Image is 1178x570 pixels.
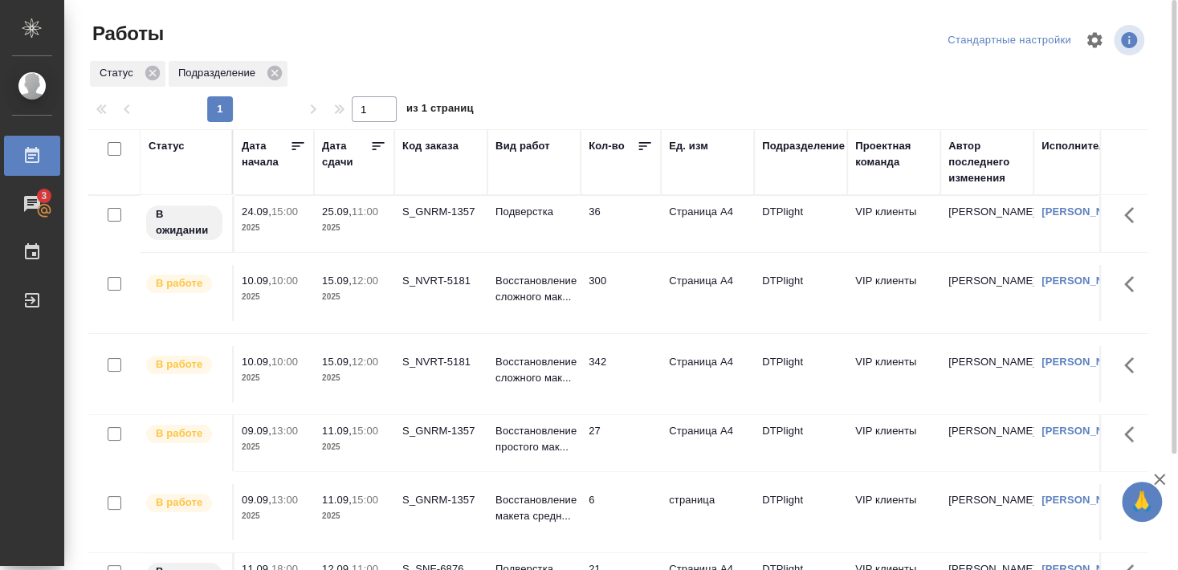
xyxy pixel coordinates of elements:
div: Проектная команда [855,138,932,170]
div: Исполнитель выполняет работу [145,273,224,295]
p: 15:00 [352,494,378,506]
div: Статус [149,138,185,154]
td: VIP клиенты [847,346,940,402]
div: Исполнитель выполняет работу [145,492,224,514]
p: 2025 [322,508,386,524]
p: Восстановление сложного мак... [495,354,573,386]
div: Код заказа [402,138,459,154]
p: В работе [156,275,202,291]
p: 11.09, [322,494,352,506]
a: 3 [4,184,60,224]
p: 10.09, [242,275,271,287]
p: 10:00 [271,275,298,287]
p: В работе [156,425,202,442]
p: В работе [156,495,202,511]
div: S_NVRT-5181 [402,273,479,289]
a: [PERSON_NAME] [1041,356,1131,368]
div: Автор последнего изменения [948,138,1025,186]
div: Подразделение [762,138,845,154]
td: 6 [581,484,661,540]
td: VIP клиенты [847,484,940,540]
td: Страница А4 [661,196,754,252]
a: [PERSON_NAME] [1041,275,1131,287]
a: [PERSON_NAME] [1041,494,1131,506]
td: DTPlight [754,415,847,471]
p: 09.09, [242,494,271,506]
div: Исполнитель назначен, приступать к работе пока рано [145,204,224,242]
p: 2025 [242,220,306,236]
p: 2025 [322,370,386,386]
td: DTPlight [754,196,847,252]
button: Здесь прячутся важные кнопки [1115,265,1153,303]
div: S_GNRM-1357 [402,492,479,508]
div: Дата сдачи [322,138,370,170]
div: Исполнитель выполняет работу [145,423,224,445]
td: [PERSON_NAME] [940,484,1033,540]
p: 2025 [242,508,306,524]
p: В работе [156,356,202,373]
button: Здесь прячутся важные кнопки [1115,196,1153,234]
p: 10:00 [271,356,298,368]
p: 15.09, [322,356,352,368]
p: 10.09, [242,356,271,368]
td: [PERSON_NAME] [940,346,1033,402]
td: 27 [581,415,661,471]
button: Здесь прячутся важные кнопки [1115,415,1153,454]
p: 11.09, [322,425,352,437]
td: Страница А4 [661,415,754,471]
div: Подразделение [169,61,287,87]
p: 2025 [242,289,306,305]
td: VIP клиенты [847,196,940,252]
td: [PERSON_NAME] [940,196,1033,252]
div: Ед. изм [669,138,708,154]
td: 36 [581,196,661,252]
div: S_NVRT-5181 [402,354,479,370]
p: 15:00 [352,425,378,437]
div: S_GNRM-1357 [402,204,479,220]
p: 12:00 [352,356,378,368]
span: 🙏 [1128,485,1156,519]
td: DTPlight [754,346,847,402]
p: 2025 [322,289,386,305]
button: Здесь прячутся важные кнопки [1115,346,1153,385]
span: Работы [88,21,164,47]
p: 09.09, [242,425,271,437]
div: Исполнитель выполняет работу [145,354,224,376]
button: 🙏 [1122,482,1162,522]
div: Дата начала [242,138,290,170]
td: [PERSON_NAME] [940,415,1033,471]
a: [PERSON_NAME] [1041,425,1131,437]
p: 13:00 [271,494,298,506]
div: S_GNRM-1357 [402,423,479,439]
span: из 1 страниц [406,99,474,122]
p: 12:00 [352,275,378,287]
div: split button [944,28,1075,53]
p: 11:00 [352,206,378,218]
p: Подверстка [495,204,573,220]
td: VIP клиенты [847,415,940,471]
td: 300 [581,265,661,321]
p: Статус [100,65,139,81]
a: [PERSON_NAME] [1041,206,1131,218]
td: [PERSON_NAME] [940,265,1033,321]
td: Страница А4 [661,265,754,321]
p: 2025 [242,439,306,455]
p: 2025 [242,370,306,386]
div: Исполнитель [1041,138,1112,154]
td: 342 [581,346,661,402]
p: 15:00 [271,206,298,218]
span: Посмотреть информацию [1114,25,1147,55]
td: DTPlight [754,484,847,540]
p: 25.09, [322,206,352,218]
p: Подразделение [178,65,261,81]
p: 13:00 [271,425,298,437]
span: Настроить таблицу [1075,21,1114,59]
td: Страница А4 [661,346,754,402]
p: 2025 [322,439,386,455]
div: Вид работ [495,138,550,154]
p: 24.09, [242,206,271,218]
span: 3 [31,188,56,204]
p: Восстановление макета средн... [495,492,573,524]
div: Статус [90,61,165,87]
td: VIP клиенты [847,265,940,321]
